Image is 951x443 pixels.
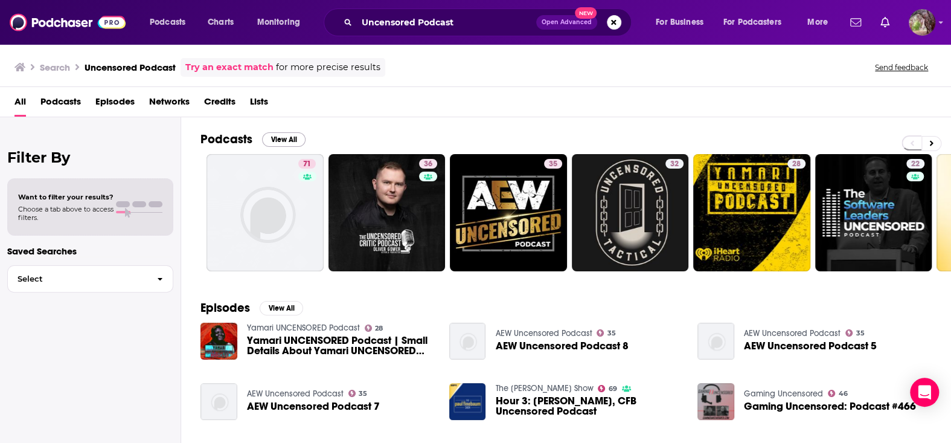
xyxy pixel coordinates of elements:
a: Gaming Uncensored: Podcast #466 [744,401,916,412]
p: Saved Searches [7,245,173,257]
a: AEW Uncensored Podcast 7 [247,401,380,412]
span: Logged in as MSanz [909,9,935,36]
a: Yamari UNCENSORED Podcast [247,323,360,333]
h2: Episodes [200,300,250,315]
button: open menu [647,13,719,32]
a: Yamari UNCENSORED Podcast | Small Details About Yamari UNCENSORED Podcast Debuting on iHeart Radio [247,335,435,356]
a: AEW Uncensored Podcast [744,328,841,338]
span: Open Advanced [542,19,592,25]
a: Gaming Uncensored [744,389,823,399]
a: EpisodesView All [200,300,303,315]
span: Monitoring [257,14,300,31]
img: Gaming Uncensored: Podcast #466 [697,383,734,420]
span: 28 [792,158,801,170]
span: 35 [856,331,865,336]
span: 36 [424,158,432,170]
span: 22 [911,158,920,170]
button: open menu [249,13,316,32]
div: Open Intercom Messenger [910,378,939,407]
span: for more precise results [276,60,380,74]
a: Try an exact match [185,60,274,74]
span: For Podcasters [723,14,781,31]
a: 28 [365,325,383,332]
a: Show notifications dropdown [845,12,866,33]
a: 35 [450,154,567,271]
a: 22 [906,159,924,169]
a: 35 [544,159,562,169]
button: View All [262,132,306,147]
img: Hour 3: Chris Marler, CFB Uncensored Podcast [449,383,486,420]
span: 28 [375,326,383,331]
a: Credits [204,92,235,117]
h2: Filter By [7,149,173,166]
a: 46 [828,390,848,397]
span: Choose a tab above to access filters. [18,205,114,222]
span: Podcasts [40,92,81,117]
a: 32 [665,159,684,169]
img: AEW Uncensored Podcast 5 [697,323,734,360]
a: 35 [348,390,368,397]
h3: Search [40,62,70,73]
span: 71 [303,158,311,170]
a: 28 [787,159,805,169]
img: Podchaser - Follow, Share and Rate Podcasts [10,11,126,34]
a: 71 [207,154,324,271]
span: 69 [609,386,617,392]
img: Yamari UNCENSORED Podcast | Small Details About Yamari UNCENSORED Podcast Debuting on iHeart Radio [200,323,237,360]
span: Select [8,275,147,283]
button: open menu [799,13,843,32]
a: Episodes [95,92,135,117]
span: Hour 3: [PERSON_NAME], CFB Uncensored Podcast [495,396,683,416]
a: All [14,92,26,117]
a: AEW Uncensored Podcast 8 [449,323,486,360]
span: More [807,14,828,31]
a: 36 [328,154,446,271]
a: 28 [693,154,810,271]
a: 71 [298,159,316,169]
a: Charts [200,13,241,32]
span: 35 [359,391,367,396]
span: 46 [839,391,848,396]
button: Send feedback [871,62,932,73]
a: AEW Uncensored Podcast 5 [744,341,877,351]
a: Networks [149,92,190,117]
img: User Profile [909,9,935,36]
a: AEW Uncensored Podcast 8 [495,341,628,351]
span: New [575,7,597,19]
button: open menu [716,13,799,32]
h2: Podcasts [200,132,252,147]
span: 35 [549,158,557,170]
span: 35 [607,331,616,336]
span: 32 [670,158,679,170]
img: AEW Uncensored Podcast 7 [200,383,237,420]
span: Podcasts [150,14,185,31]
button: Show profile menu [909,9,935,36]
a: AEW Uncensored Podcast [247,389,344,399]
a: PodcastsView All [200,132,306,147]
a: Lists [250,92,268,117]
a: The Paul Finebaum Show [495,383,593,393]
a: AEW Uncensored Podcast [495,328,592,338]
span: Charts [208,14,234,31]
a: 36 [419,159,437,169]
div: Search podcasts, credits, & more... [335,8,643,36]
a: 69 [598,385,617,392]
a: 22 [815,154,932,271]
button: Select [7,265,173,293]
